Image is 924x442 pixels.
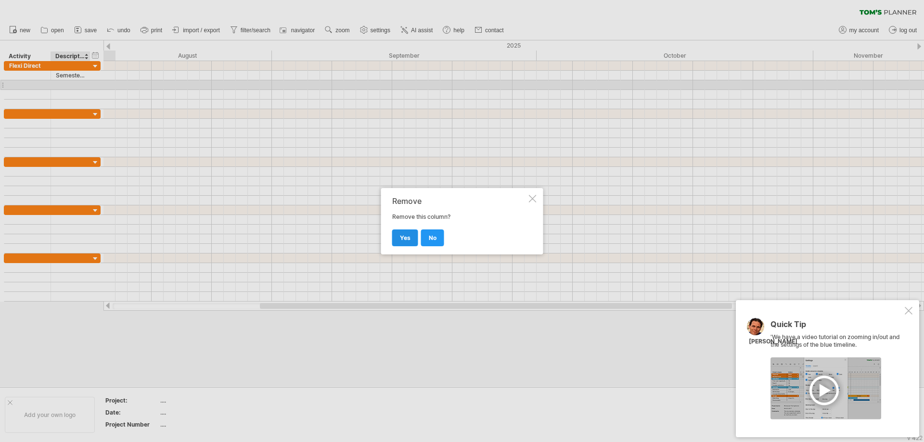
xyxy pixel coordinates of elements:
[400,234,411,241] span: yes
[392,197,527,246] div: Remove this column?
[749,338,797,346] div: [PERSON_NAME]
[770,320,903,419] div: 'We have a video tutorial on zooming in/out and the settings of the blue timeline.
[421,229,444,246] a: no
[770,320,903,333] div: Quick Tip
[429,234,436,241] span: no
[392,197,527,205] div: Remove
[392,229,418,246] a: yes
